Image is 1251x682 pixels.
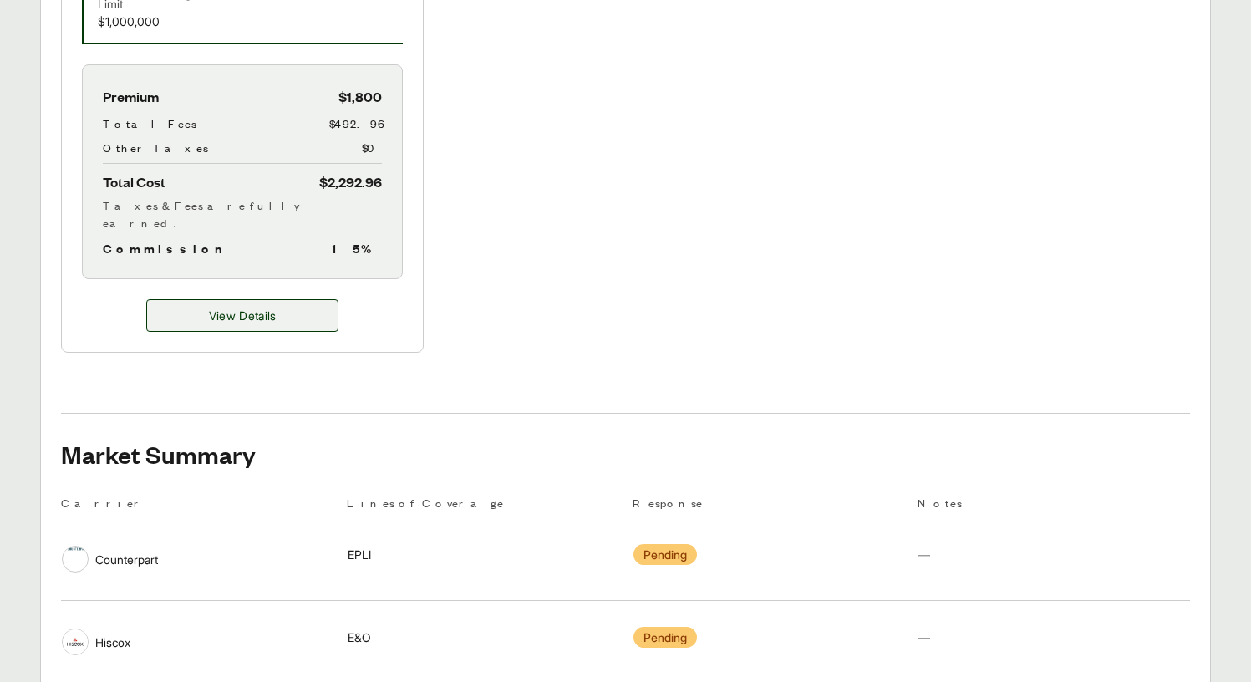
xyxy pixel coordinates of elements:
img: Counterpart logo [63,547,88,552]
span: E&O [348,629,371,646]
span: EPLI [348,546,371,563]
span: $1,800 [338,85,382,108]
span: 15 % [332,238,382,258]
span: Counterpart [95,551,158,568]
span: View Details [209,307,277,324]
button: View Details [146,299,338,332]
th: Lines of Coverage [347,494,619,518]
img: Hiscox logo [63,629,88,654]
span: Pending [633,627,697,648]
span: Commission [103,238,230,258]
th: Carrier [61,494,333,518]
span: Other Taxes [103,139,208,156]
span: — [918,547,930,562]
span: Pending [633,544,697,565]
div: Taxes & Fees are fully earned. [103,196,382,232]
th: Notes [918,494,1190,518]
span: — [918,630,930,644]
span: $2,292.96 [319,170,382,193]
span: $1,000,000 [98,13,195,30]
span: Premium [103,85,159,108]
h2: Market Summary [61,440,1190,467]
span: $492.96 [329,115,382,132]
th: Response [633,494,905,518]
span: $0 [362,139,382,156]
span: Total Cost [103,170,165,193]
a: CFC - E&O with Pollution details [146,299,338,332]
span: Hiscox [95,634,130,651]
span: Total Fees [103,115,196,132]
